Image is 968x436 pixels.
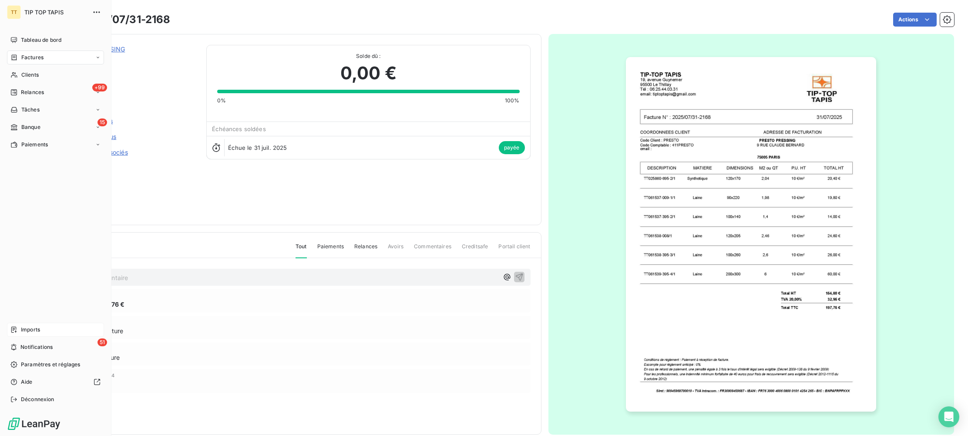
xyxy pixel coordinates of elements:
span: Creditsafe [462,243,488,257]
span: 197,76 € [100,300,124,309]
span: Imports [21,326,40,334]
span: Tout [296,243,307,258]
span: Factures [21,54,44,61]
span: 0% [217,97,226,105]
span: +99 [92,84,107,91]
span: Portail client [498,243,530,257]
a: Imports [7,323,104,337]
a: Factures [7,51,104,64]
span: TIP TOP TAPIS [24,9,87,16]
span: Tableau de bord [21,36,61,44]
span: Avoirs [388,243,403,257]
a: Paramètres et réglages [7,358,104,372]
span: 100% [505,97,520,105]
span: Commentaires [414,243,451,257]
span: payée [499,141,525,154]
img: invoice_thumbnail [626,57,876,412]
span: Échéances soldées [212,125,266,132]
span: 51 [97,338,107,346]
img: Logo LeanPay [7,417,61,431]
span: Paiements [21,141,48,149]
a: 15Banque [7,120,104,134]
span: Solde dû : [217,52,519,60]
span: Clients [21,71,39,79]
div: Open Intercom Messenger [938,406,959,427]
span: Aide [21,378,33,386]
span: Paiements [317,243,344,257]
button: Actions [893,13,937,27]
a: Paiements [7,138,104,152]
a: Tâches [7,103,104,117]
span: Déconnexion [21,395,54,403]
span: Paramètres et réglages [21,361,80,368]
a: Clients [7,68,104,82]
span: Échue le 31 juil. 2025 [228,144,287,151]
span: Relances [21,88,44,96]
span: Banque [21,123,40,131]
a: +99Relances [7,85,104,99]
a: Aide [7,375,104,389]
span: Relances [354,243,377,257]
div: TT [7,5,21,19]
span: 15 [97,118,107,126]
span: Tâches [21,106,40,114]
span: Notifications [20,343,53,351]
span: PRESTO [68,55,196,62]
a: Tableau de bord [7,33,104,47]
h3: 2025/07/31-2168 [81,12,170,27]
span: 0,00 € [340,60,397,86]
